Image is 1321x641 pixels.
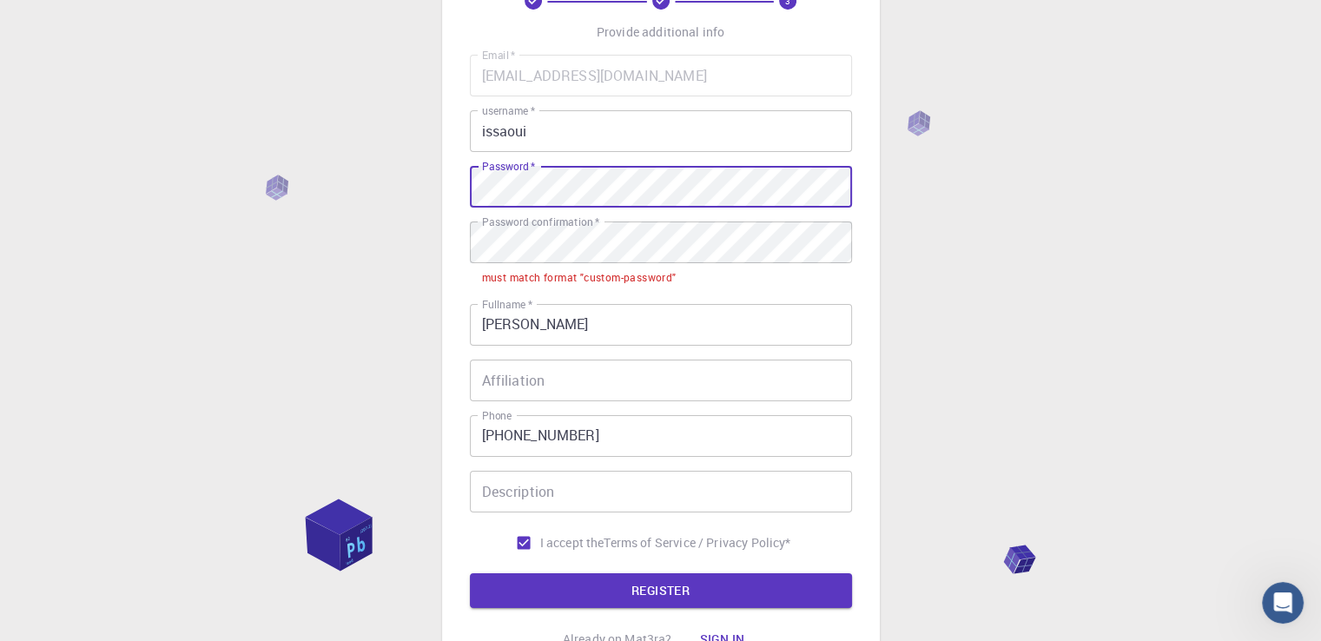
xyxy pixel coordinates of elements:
[1262,582,1304,624] iframe: Intercom live chat
[482,103,535,118] label: username
[482,269,677,287] div: must match format "custom-password"
[604,534,790,552] a: Terms of Service / Privacy Policy*
[482,215,599,229] label: Password confirmation
[482,297,532,312] label: Fullname
[597,23,724,41] p: Provide additional info
[482,48,515,63] label: Email
[604,534,790,552] p: Terms of Service / Privacy Policy *
[470,573,852,608] button: REGISTER
[482,408,512,423] label: Phone
[540,534,604,552] span: I accept the
[482,159,535,174] label: Password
